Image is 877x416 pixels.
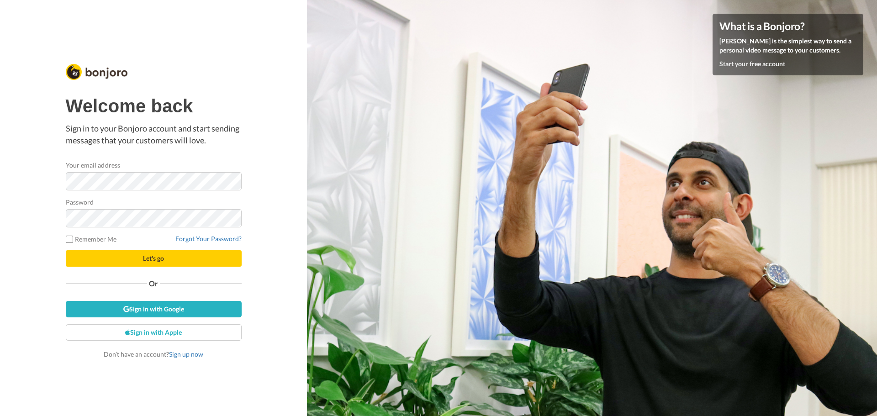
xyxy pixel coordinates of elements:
h4: What is a Bonjoro? [719,21,856,32]
a: Start your free account [719,60,785,68]
label: Your email address [66,160,120,170]
p: [PERSON_NAME] is the simplest way to send a personal video message to your customers. [719,37,856,55]
span: Let's go [143,254,164,262]
label: Password [66,197,94,207]
p: Sign in to your Bonjoro account and start sending messages that your customers will love. [66,123,242,146]
h1: Welcome back [66,96,242,116]
a: Forgot Your Password? [175,235,242,242]
span: Don’t have an account? [104,350,203,358]
a: Sign up now [169,350,203,358]
a: Sign in with Google [66,301,242,317]
button: Let's go [66,250,242,267]
label: Remember Me [66,234,117,244]
a: Sign in with Apple [66,324,242,341]
span: Or [147,280,160,287]
input: Remember Me [66,236,73,243]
